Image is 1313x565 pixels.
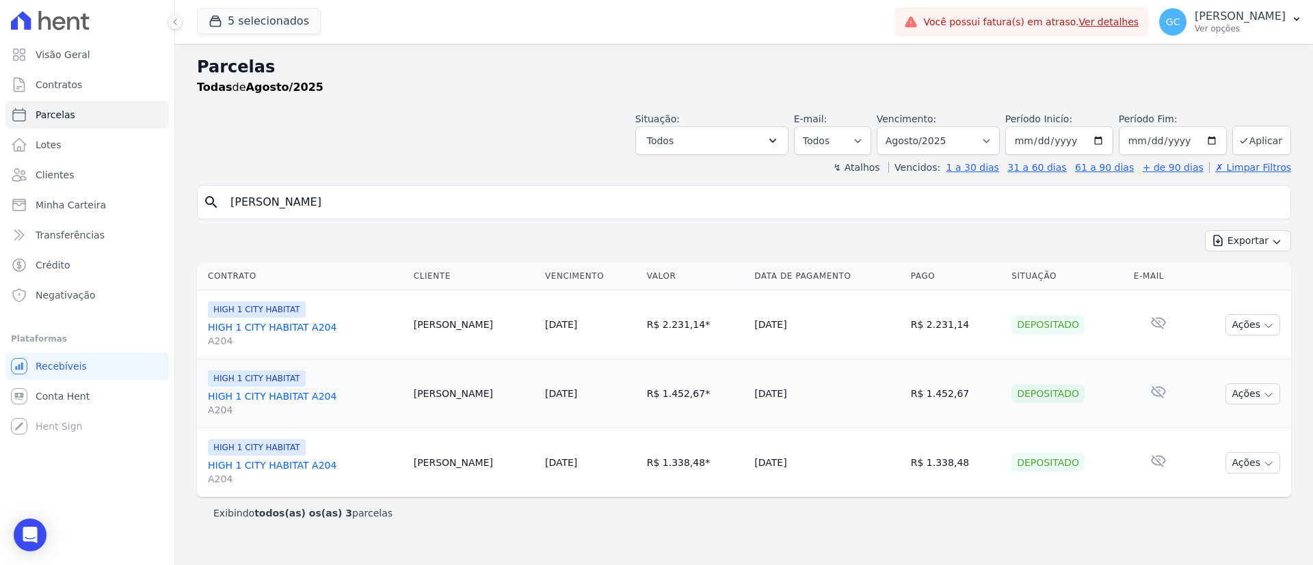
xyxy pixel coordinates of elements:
[197,79,323,96] p: de
[36,138,62,152] span: Lotes
[1011,384,1085,403] div: Depositado
[208,389,403,417] a: HIGH 1 CITY HABITAT A204A204
[1005,113,1072,124] label: Período Inicío:
[5,71,169,98] a: Contratos
[197,55,1291,79] h2: Parcelas
[905,428,1006,497] td: R$ 1.338,48
[641,262,750,290] th: Valor
[641,290,750,359] td: R$ 2.231,14
[36,359,87,373] span: Recebíveis
[5,101,169,128] a: Parcelas
[833,162,879,173] label: ↯ Atalhos
[946,162,999,173] a: 1 a 30 dias
[1128,262,1189,290] th: E-mail
[246,81,323,94] strong: Agosto/2025
[197,81,233,94] strong: Todas
[749,262,905,290] th: Data de Pagamento
[1205,230,1291,251] button: Exportar
[408,262,540,290] th: Cliente
[1195,10,1286,23] p: [PERSON_NAME]
[208,458,403,486] a: HIGH 1 CITY HABITAT A204A204
[1011,315,1085,334] div: Depositado
[1232,126,1291,155] button: Aplicar
[1148,3,1313,41] button: GC [PERSON_NAME] Ver opções
[208,472,403,486] span: A204
[540,262,641,290] th: Vencimento
[1209,162,1291,173] a: ✗ Limpar Filtros
[905,359,1006,428] td: R$ 1.452,67
[208,320,403,348] a: HIGH 1 CITY HABITAT A204A204
[36,288,96,302] span: Negativação
[208,439,306,456] span: HIGH 1 CITY HABITAT
[197,8,321,34] button: 5 selecionados
[5,383,169,410] a: Conta Hent
[635,126,788,155] button: Todos
[5,41,169,68] a: Visão Geral
[794,113,827,124] label: E-mail:
[5,131,169,159] a: Lotes
[1225,383,1280,404] button: Ações
[1079,16,1139,27] a: Ver detalhes
[923,15,1139,29] span: Você possui fatura(s) em atraso.
[408,290,540,359] td: [PERSON_NAME]
[222,189,1285,216] input: Buscar por nome do lote ou do cliente
[647,133,674,149] span: Todos
[213,506,393,520] p: Exibindo parcelas
[1006,262,1128,290] th: Situação
[36,198,106,212] span: Minha Carteira
[1143,162,1204,173] a: + de 90 dias
[1166,17,1180,27] span: GC
[905,262,1006,290] th: Pago
[254,508,352,519] b: todos(as) os(as) 3
[5,161,169,189] a: Clientes
[1195,23,1286,34] p: Ver opções
[545,388,577,399] a: [DATE]
[36,78,82,92] span: Contratos
[203,194,220,210] i: search
[14,519,47,551] div: Open Intercom Messenger
[208,370,306,387] span: HIGH 1 CITY HABITAT
[545,457,577,468] a: [DATE]
[545,319,577,330] a: [DATE]
[5,353,169,380] a: Recebíveis
[749,290,905,359] td: [DATE]
[208,301,306,318] span: HIGH 1 CITY HABITAT
[408,359,540,428] td: [PERSON_NAME]
[749,359,905,428] td: [DATE]
[749,428,905,497] td: [DATE]
[641,428,750,497] td: R$ 1.338,48
[36,258,70,272] span: Crédito
[905,290,1006,359] td: R$ 2.231,14
[36,168,74,182] span: Clientes
[5,221,169,249] a: Transferências
[635,113,680,124] label: Situação:
[197,262,408,290] th: Contrato
[1225,314,1280,335] button: Ações
[408,428,540,497] td: [PERSON_NAME]
[5,251,169,279] a: Crédito
[1011,453,1085,472] div: Depositado
[208,334,403,348] span: A204
[5,281,169,309] a: Negativação
[36,228,105,242] span: Transferências
[36,389,90,403] span: Conta Hent
[641,359,750,428] td: R$ 1.452,67
[36,108,75,122] span: Parcelas
[1007,162,1066,173] a: 31 a 60 dias
[208,403,403,417] span: A204
[1075,162,1134,173] a: 61 a 90 dias
[1119,112,1227,126] label: Período Fim:
[1225,452,1280,473] button: Ações
[36,48,90,61] span: Visão Geral
[11,331,163,347] div: Plataformas
[5,191,169,219] a: Minha Carteira
[877,113,936,124] label: Vencimento:
[888,162,940,173] label: Vencidos:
